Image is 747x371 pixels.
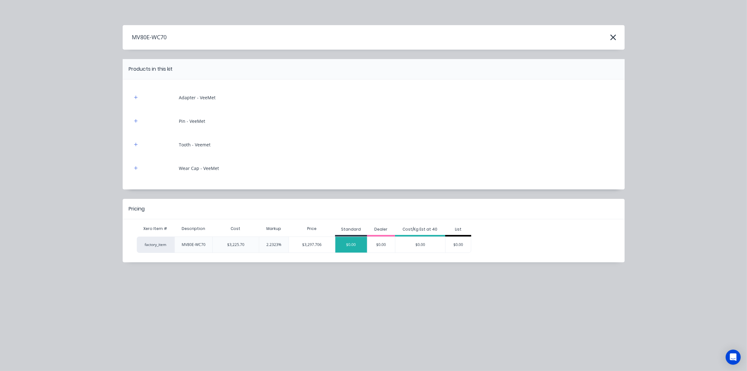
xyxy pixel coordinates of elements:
[341,226,361,232] div: Standard
[367,237,395,253] div: $0.00
[179,94,216,101] div: Adapter - VeeMet
[455,226,462,232] div: List
[212,222,259,235] div: Cost
[289,222,335,235] div: Price
[179,141,211,148] div: Tooth - Veemet
[179,165,219,172] div: Wear Cap - VeeMet
[137,237,174,253] div: factory_item
[259,222,289,235] div: Markup
[137,222,174,235] div: Xero Item #
[374,226,387,232] div: Dealer
[403,226,437,232] div: Cost/Kg Est at 40
[129,205,145,213] div: Pricing
[446,237,471,253] div: $0.00
[179,118,205,124] div: Pin - VeeMet
[182,242,205,248] div: MV80E-WC70
[177,221,210,237] div: Description
[289,237,335,253] div: $3,297.706
[395,237,446,253] div: $0.00
[129,65,173,73] div: Products in this kit
[212,237,259,253] div: $3,225.70
[123,31,167,43] h4: MV80E-WC70
[259,237,289,253] div: 2.2323%
[335,237,367,253] div: $0.00
[726,350,741,365] div: Open Intercom Messenger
